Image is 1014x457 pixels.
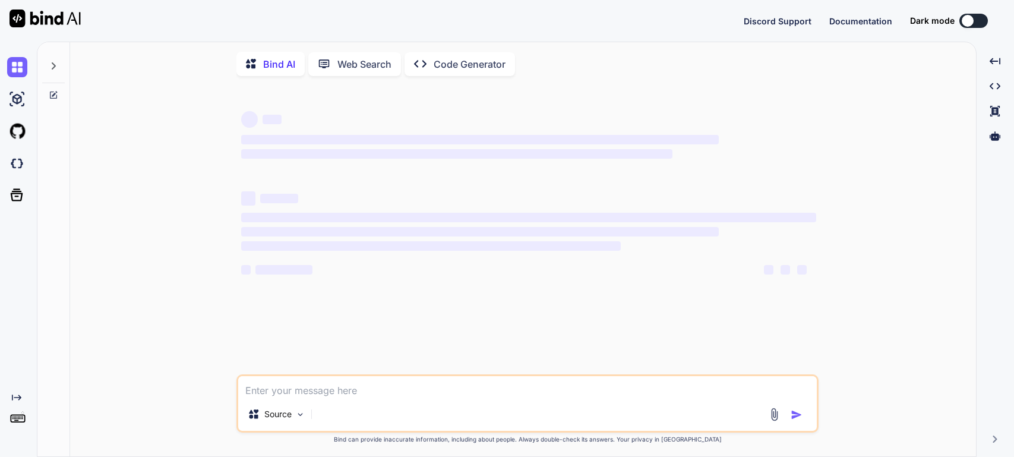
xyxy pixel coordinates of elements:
[295,409,305,420] img: Pick Models
[260,194,298,203] span: ‌
[255,265,312,275] span: ‌
[241,213,816,222] span: ‌
[7,153,27,174] img: darkCloudIdeIcon
[264,408,292,420] p: Source
[744,15,811,27] button: Discord Support
[7,89,27,109] img: ai-studio
[797,265,807,275] span: ‌
[241,149,672,159] span: ‌
[241,241,621,251] span: ‌
[791,409,803,421] img: icon
[7,57,27,77] img: chat
[829,15,892,27] button: Documentation
[241,191,255,206] span: ‌
[910,15,955,27] span: Dark mode
[241,227,718,237] span: ‌
[829,16,892,26] span: Documentation
[767,408,781,421] img: attachment
[764,265,773,275] span: ‌
[236,435,819,444] p: Bind can provide inaccurate information, including about people. Always double-check its answers....
[7,121,27,141] img: githubLight
[263,57,295,71] p: Bind AI
[744,16,811,26] span: Discord Support
[241,111,258,128] span: ‌
[241,265,251,275] span: ‌
[337,57,391,71] p: Web Search
[781,265,790,275] span: ‌
[263,115,282,124] span: ‌
[241,135,718,144] span: ‌
[10,10,81,27] img: Bind AI
[434,57,506,71] p: Code Generator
